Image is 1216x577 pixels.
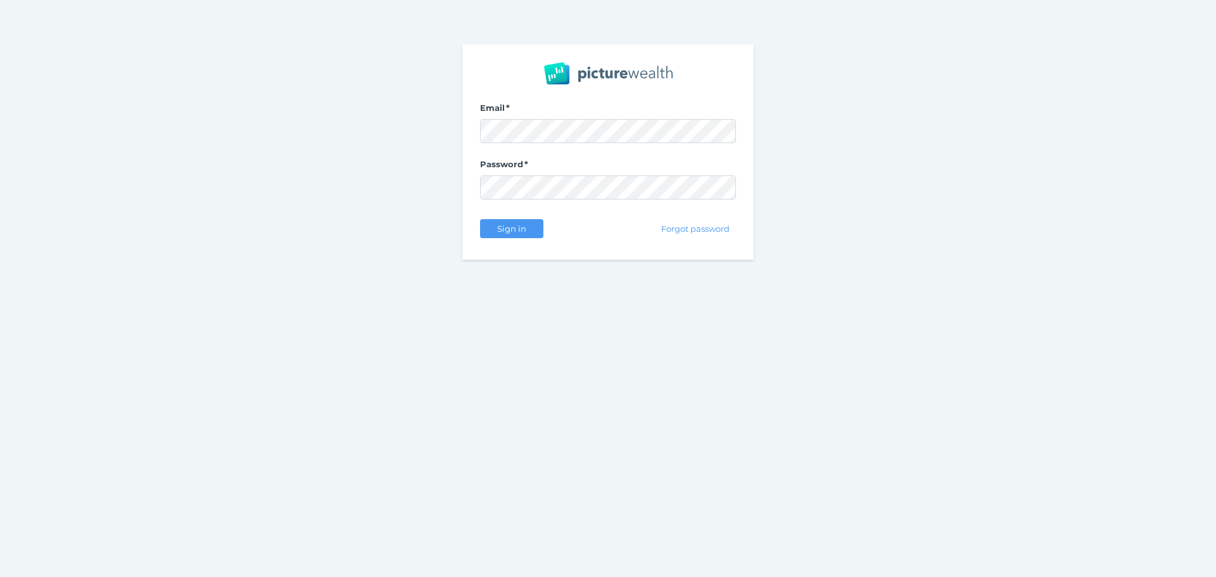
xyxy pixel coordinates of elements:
label: Password [480,159,736,175]
span: Forgot password [656,224,735,234]
label: Email [480,103,736,119]
button: Sign in [480,219,543,238]
img: PW [544,62,673,85]
span: Sign in [491,224,531,234]
button: Forgot password [655,219,736,238]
